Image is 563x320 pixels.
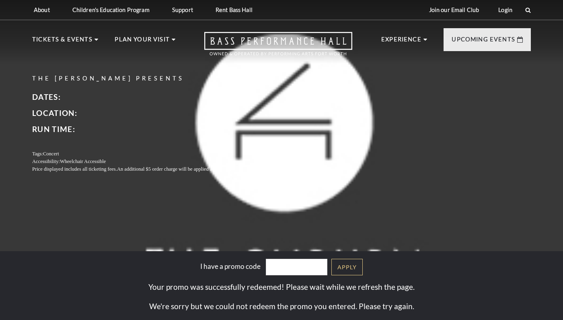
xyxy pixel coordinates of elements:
[72,6,150,13] p: Children's Education Program
[32,108,77,118] span: Location:
[452,35,515,49] p: Upcoming Events
[32,35,92,49] p: Tickets & Events
[32,150,253,158] p: Tags:
[172,6,193,13] p: Support
[32,124,75,134] span: Run Time:
[115,35,170,49] p: Plan Your Visit
[381,35,421,49] p: Experience
[32,158,253,165] p: Accessibility:
[43,151,59,157] span: Concert
[216,6,253,13] p: Rent Bass Hall
[60,159,106,164] span: Wheelchair Accessible
[34,6,50,13] p: About
[200,262,261,270] label: I have a promo code
[32,165,253,173] p: Price displayed includes all ticketing fees.
[117,166,234,172] span: An additional $5 order charge will be applied at checkout.
[32,92,61,101] span: Dates:
[32,74,253,84] p: The [PERSON_NAME] Presents
[331,259,363,275] a: Apply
